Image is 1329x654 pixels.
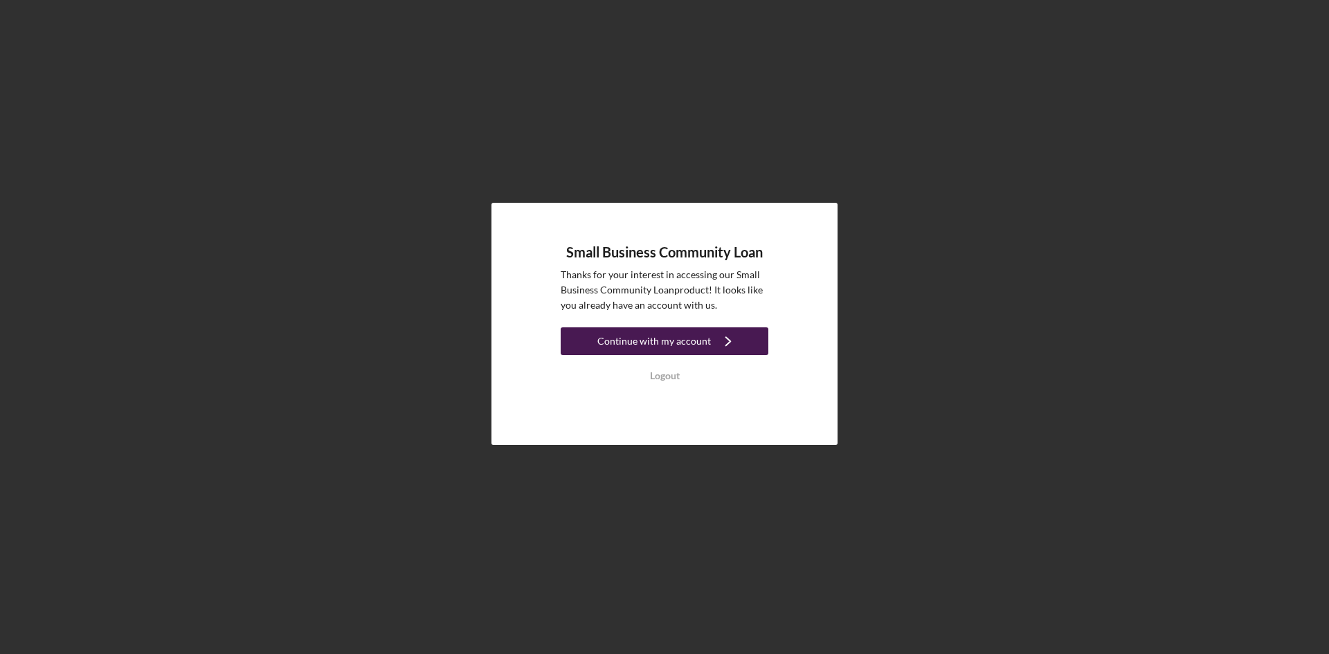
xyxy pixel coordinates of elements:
[561,362,768,390] button: Logout
[650,362,680,390] div: Logout
[561,327,768,358] a: Continue with my account
[566,244,763,260] h4: Small Business Community Loan
[561,267,768,314] p: Thanks for your interest in accessing our Small Business Community Loan product! It looks like yo...
[597,327,711,355] div: Continue with my account
[561,327,768,355] button: Continue with my account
